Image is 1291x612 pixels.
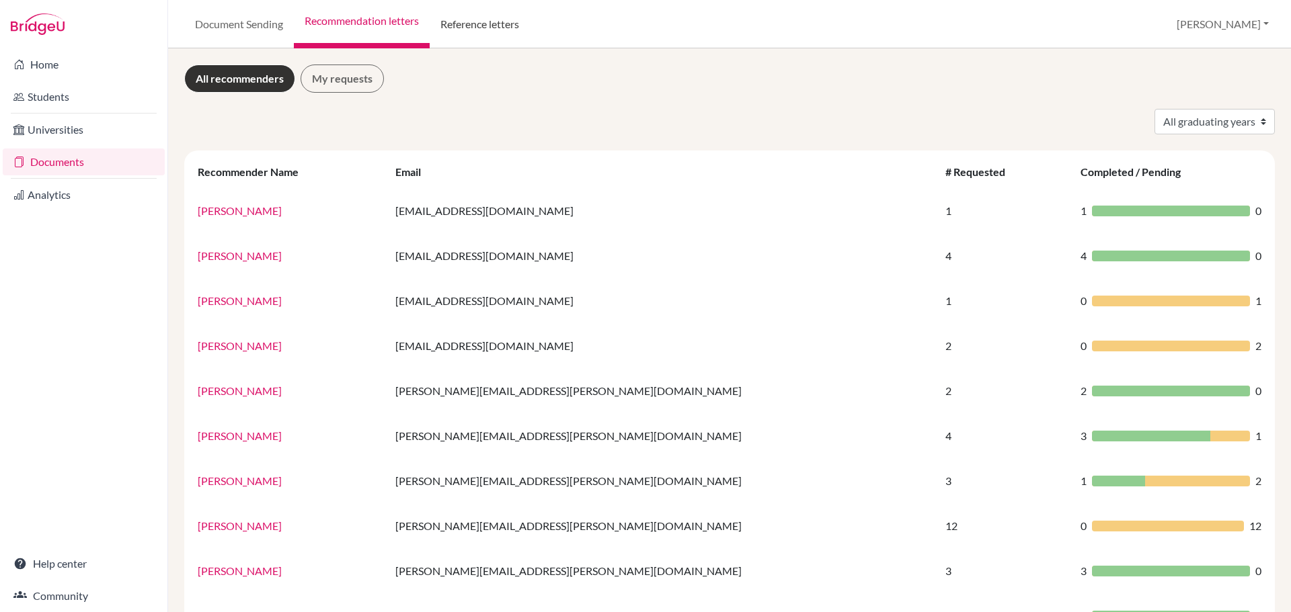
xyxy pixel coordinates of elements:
a: [PERSON_NAME] [198,564,282,577]
td: [PERSON_NAME][EMAIL_ADDRESS][PERSON_NAME][DOMAIN_NAME] [387,413,937,458]
a: [PERSON_NAME] [198,204,282,217]
span: 4 [1081,248,1087,264]
div: Recommender Name [198,165,312,178]
div: Email [395,165,434,178]
a: Analytics [3,181,165,208]
span: 2 [1081,383,1087,399]
a: Help center [3,550,165,577]
span: 3 [1081,428,1087,444]
span: 0 [1255,248,1261,264]
td: 3 [937,548,1073,593]
span: 0 [1081,293,1087,309]
a: Students [3,83,165,110]
span: 0 [1081,518,1087,534]
td: [PERSON_NAME][EMAIL_ADDRESS][PERSON_NAME][DOMAIN_NAME] [387,368,937,413]
td: [PERSON_NAME][EMAIL_ADDRESS][PERSON_NAME][DOMAIN_NAME] [387,548,937,593]
span: 0 [1255,203,1261,219]
a: [PERSON_NAME] [198,384,282,397]
a: My requests [301,64,384,93]
td: 4 [937,413,1073,458]
img: Bridge-U [11,13,65,35]
td: [EMAIL_ADDRESS][DOMAIN_NAME] [387,233,937,278]
span: 0 [1255,563,1261,579]
a: [PERSON_NAME] [198,294,282,307]
a: [PERSON_NAME] [198,249,282,262]
a: [PERSON_NAME] [198,519,282,532]
td: 2 [937,323,1073,368]
span: 1 [1081,203,1087,219]
a: [PERSON_NAME] [198,339,282,352]
div: Completed / Pending [1081,165,1194,178]
td: 4 [937,233,1073,278]
td: 3 [937,458,1073,503]
span: 0 [1255,383,1261,399]
td: [PERSON_NAME][EMAIL_ADDRESS][PERSON_NAME][DOMAIN_NAME] [387,458,937,503]
td: [PERSON_NAME][EMAIL_ADDRESS][PERSON_NAME][DOMAIN_NAME] [387,503,937,548]
td: [EMAIL_ADDRESS][DOMAIN_NAME] [387,188,937,233]
a: [PERSON_NAME] [198,474,282,487]
td: [EMAIL_ADDRESS][DOMAIN_NAME] [387,323,937,368]
span: 2 [1255,473,1261,489]
span: 0 [1081,338,1087,354]
a: [PERSON_NAME] [198,429,282,442]
td: 1 [937,278,1073,323]
a: Home [3,51,165,78]
span: 2 [1255,338,1261,354]
button: [PERSON_NAME] [1171,11,1275,37]
a: All recommenders [184,64,295,93]
span: 3 [1081,563,1087,579]
span: 1 [1081,473,1087,489]
td: 12 [937,503,1073,548]
span: 12 [1249,518,1261,534]
td: [EMAIL_ADDRESS][DOMAIN_NAME] [387,278,937,323]
a: Documents [3,148,165,175]
td: 1 [937,188,1073,233]
td: 2 [937,368,1073,413]
a: Community [3,582,165,609]
span: 1 [1255,293,1261,309]
a: Universities [3,116,165,143]
div: # Requested [945,165,1019,178]
span: 1 [1255,428,1261,444]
